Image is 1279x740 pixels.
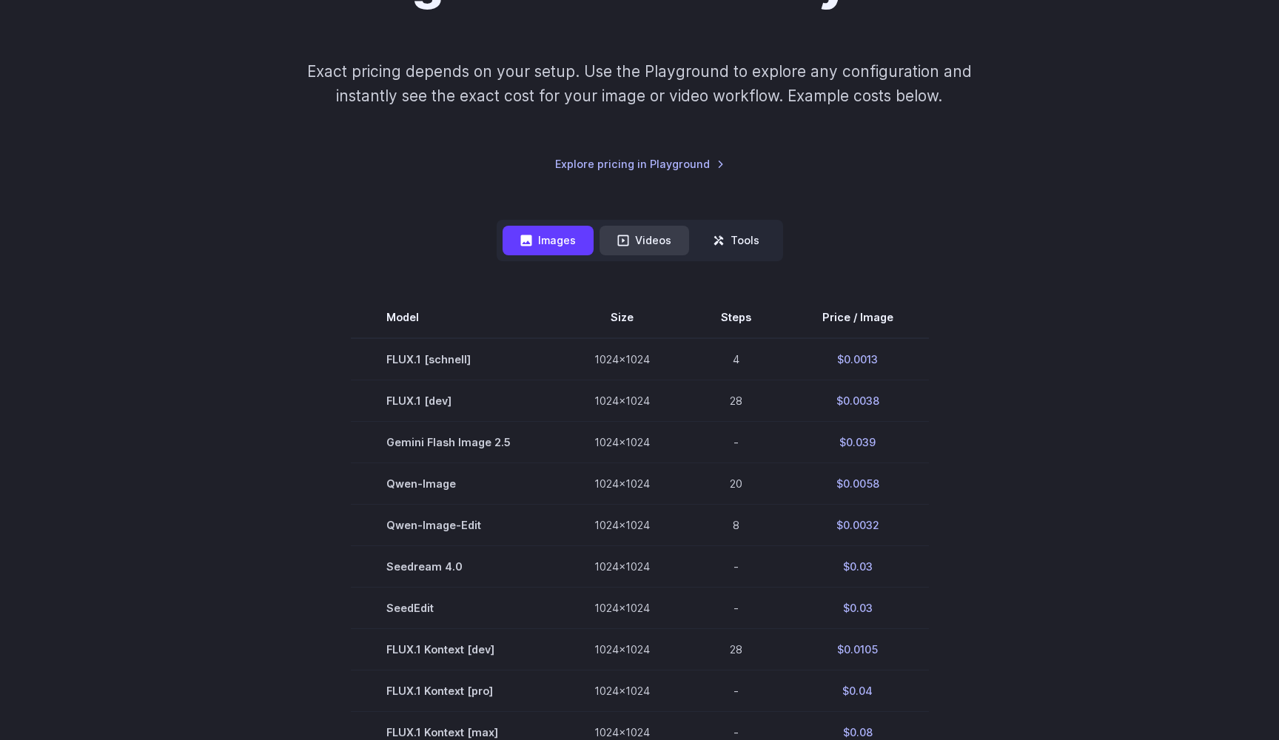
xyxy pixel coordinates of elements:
[787,504,929,545] td: $0.0032
[559,504,685,545] td: 1024x1024
[787,380,929,421] td: $0.0038
[386,434,523,451] span: Gemini Flash Image 2.5
[787,462,929,504] td: $0.0058
[559,670,685,711] td: 1024x1024
[685,670,787,711] td: -
[351,504,559,545] td: Qwen-Image-Edit
[559,380,685,421] td: 1024x1024
[685,338,787,380] td: 4
[351,462,559,504] td: Qwen-Image
[559,421,685,462] td: 1024x1024
[695,226,777,255] button: Tools
[559,338,685,380] td: 1024x1024
[600,226,689,255] button: Videos
[787,545,929,587] td: $0.03
[279,59,1000,109] p: Exact pricing depends on your setup. Use the Playground to explore any configuration and instantl...
[685,587,787,628] td: -
[351,380,559,421] td: FLUX.1 [dev]
[351,587,559,628] td: SeedEdit
[787,628,929,670] td: $0.0105
[685,380,787,421] td: 28
[685,462,787,504] td: 20
[685,628,787,670] td: 28
[559,545,685,587] td: 1024x1024
[685,421,787,462] td: -
[351,628,559,670] td: FLUX.1 Kontext [dev]
[559,297,685,338] th: Size
[351,297,559,338] th: Model
[685,297,787,338] th: Steps
[351,670,559,711] td: FLUX.1 Kontext [pro]
[787,421,929,462] td: $0.039
[559,628,685,670] td: 1024x1024
[787,338,929,380] td: $0.0013
[503,226,594,255] button: Images
[351,545,559,587] td: Seedream 4.0
[787,587,929,628] td: $0.03
[685,504,787,545] td: 8
[787,670,929,711] td: $0.04
[555,155,725,172] a: Explore pricing in Playground
[787,297,929,338] th: Price / Image
[351,338,559,380] td: FLUX.1 [schnell]
[559,587,685,628] td: 1024x1024
[685,545,787,587] td: -
[559,462,685,504] td: 1024x1024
